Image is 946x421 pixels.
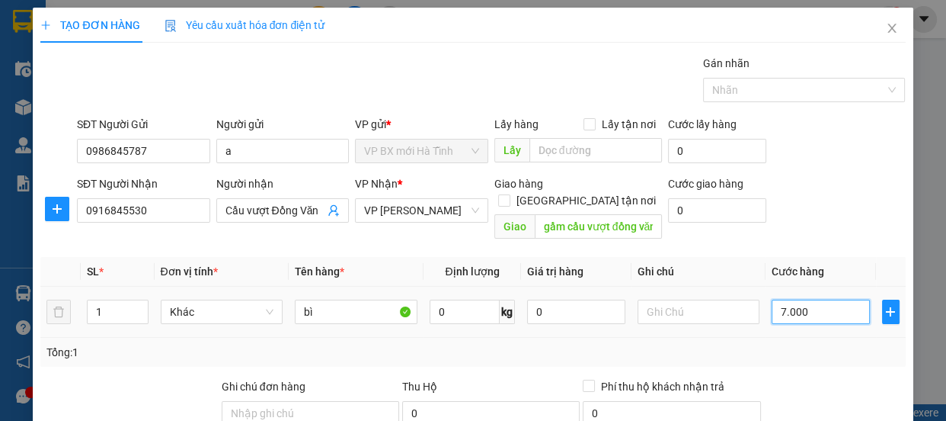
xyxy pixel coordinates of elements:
[328,204,340,217] span: user-add
[161,265,218,278] span: Đơn vị tính
[165,20,177,32] img: icon
[165,19,325,31] span: Yêu cầu xuất hóa đơn điện tử
[494,178,543,190] span: Giao hàng
[668,139,766,163] input: Cước lấy hàng
[772,265,824,278] span: Cước hàng
[596,116,662,133] span: Lấy tận nơi
[40,19,139,31] span: TẠO ĐƠN HÀNG
[46,300,71,324] button: delete
[494,118,539,130] span: Lấy hàng
[494,138,529,162] span: Lấy
[216,175,350,192] div: Người nhận
[668,198,766,223] input: Cước giao hàng
[364,140,479,162] span: VP BX mới Hà Tĩnh
[87,265,99,278] span: SL
[886,22,898,34] span: close
[364,199,479,222] span: VP Ngọc Hồi
[668,118,737,130] label: Cước lấy hàng
[46,344,366,361] div: Tổng: 1
[703,57,749,69] label: Gán nhãn
[77,116,210,133] div: SĐT Người Gửi
[527,300,625,324] input: 0
[668,178,743,190] label: Cước giao hàng
[871,8,913,50] button: Close
[355,116,488,133] div: VP gửi
[170,300,274,323] span: Khác
[46,203,69,215] span: plus
[638,300,760,324] input: Ghi Chú
[402,381,437,393] span: Thu Hộ
[595,378,730,395] span: Phí thu hộ khách nhận trả
[882,300,900,324] button: plus
[527,265,583,278] span: Giá trị hàng
[494,214,535,239] span: Giao
[222,381,305,393] label: Ghi chú đơn hàng
[295,300,417,324] input: VD: Bàn, Ghế
[883,306,899,318] span: plus
[295,265,344,278] span: Tên hàng
[535,214,662,239] input: Dọc đường
[355,178,398,190] span: VP Nhận
[40,20,51,31] span: plus
[445,265,499,278] span: Định lượng
[45,197,69,221] button: plus
[631,257,766,287] th: Ghi chú
[77,175,210,192] div: SĐT Người Nhận
[216,116,350,133] div: Người gửi
[500,300,515,324] span: kg
[510,192,662,209] span: [GEOGRAPHIC_DATA] tận nơi
[529,138,662,162] input: Dọc đường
